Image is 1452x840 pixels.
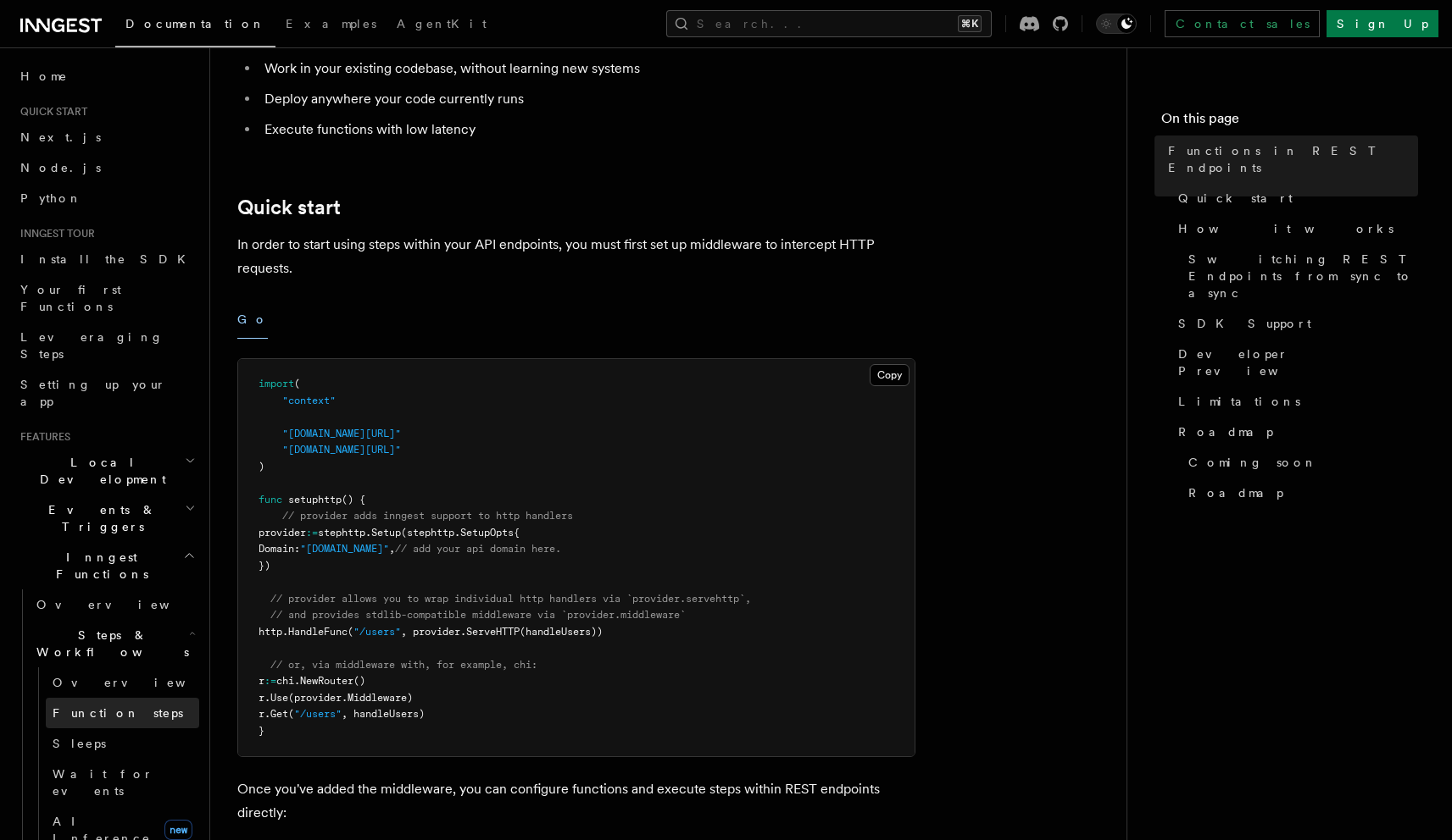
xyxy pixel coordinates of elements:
a: Examples [275,5,387,46]
span: Developer Preview [1178,345,1418,379]
span: Function steps [53,706,183,720]
span: Examples [286,17,376,30]
a: Overview [30,589,199,620]
button: Copy [870,364,910,386]
span: // provider allows you to wrap individual http handlers via `provider.servehttp`, [270,593,751,605]
span: }) [259,560,270,572]
span: chi. [276,675,300,687]
a: Setting up your app [14,369,199,417]
span: ( [348,626,353,638]
span: Inngest Functions [14,549,183,583]
span: // or, via middleware with, for example, chi: [270,659,537,671]
span: "context" [282,395,336,406]
span: ) [259,461,264,472]
button: Search...⌘K [666,10,992,37]
a: Your first Functions [14,274,199,322]
span: Switching REST Endpoints from sync to async [1188,251,1418,301]
a: Install the SDK [14,244,199,274]
li: Deploy anywhere your code currently runs [259,87,915,111]
li: Work in your existing codebase, without learning new systems [259,57,915,80]
span: Quick start [1178,190,1293,207]
span: := [264,675,276,687]
span: Node.js [20,161,101,174]
p: In order to start using steps within your API endpoints, you must first set up middleware to inte... [237,233,915,280]
span: r. [259,692,270,704]
span: import [259,378,294,390]
a: Home [14,61,199,91]
span: Setting up your app [20,378,166,408]
a: Developer Preview [1171,339,1418,386]
span: Features [14,430,70,444]
a: How it works [1171,213,1418,244]
span: func [259,494,282,506]
span: Home [20,68,68,85]
span: http. [259,626,288,638]
span: Events & Triggers [14,501,185,535]
span: stephttp. [318,527,371,539]
a: AgentKit [387,5,497,46]
span: Wait for events [53,767,153,798]
span: Roadmap [1188,484,1283,501]
span: // add your api domain here. [395,543,561,555]
a: Overview [46,667,199,698]
span: // and provides stdlib-compatible middleware via `provider.middleware` [270,609,686,621]
span: (handleUsers)) [520,626,603,638]
li: Execute functions with low latency [259,118,915,141]
kbd: ⌘K [958,15,982,32]
a: Coming soon [1182,447,1418,478]
span: new [164,820,192,840]
span: , provider. [401,626,466,638]
span: Use [270,692,288,704]
a: SDK Support [1171,308,1418,339]
span: r. [259,708,270,720]
button: Local Development [14,447,199,495]
span: setuphttp [288,494,342,506]
span: Overview [36,598,211,611]
a: Quick start [237,196,341,219]
span: Steps & Workflows [30,627,189,660]
span: Next.js [20,130,101,144]
a: Roadmap [1171,417,1418,447]
span: Documentation [125,17,265,30]
span: := [306,527,318,539]
a: Roadmap [1182,478,1418,508]
a: Node.js [14,152,199,183]
span: Local Development [14,454,185,488]
span: ServeHTTP [466,626,520,638]
span: , handleUsers) [342,708,425,720]
span: ( [288,708,294,720]
span: provider [259,527,306,539]
span: , [389,543,395,555]
span: Overview [53,676,227,689]
button: Steps & Workflows [30,620,199,667]
span: How it works [1178,220,1394,237]
a: Wait for events [46,759,199,806]
span: () [353,675,365,687]
span: Your first Functions [20,283,121,313]
a: Limitations [1171,386,1418,417]
span: NewRouter [300,675,353,687]
a: Contact sales [1165,10,1320,37]
span: "[DOMAIN_NAME][URL]" [282,428,401,439]
span: Limitations [1178,393,1300,410]
span: Install the SDK [20,252,196,266]
span: Quick start [14,105,87,119]
a: Functions in REST Endpoints [1161,135,1418,183]
span: "/users" [353,626,401,638]
a: Sign Up [1327,10,1438,37]
a: Documentation [115,5,275,47]
span: Python [20,191,82,205]
button: Go [237,301,268,339]
span: // provider adds inngest support to http handlers [282,510,573,522]
span: Roadmap [1178,423,1273,440]
button: Events & Triggers [14,495,199,542]
span: (provider.Middleware) [288,692,413,704]
button: Toggle dark mode [1096,14,1137,34]
span: Inngest tour [14,227,95,240]
a: Leveraging Steps [14,322,199,369]
a: Quick start [1171,183,1418,213]
span: Setup [371,527,401,539]
a: Switching REST Endpoints from sync to async [1182,244,1418,308]
a: Function steps [46,698,199,728]
a: Python [14,183,199,213]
